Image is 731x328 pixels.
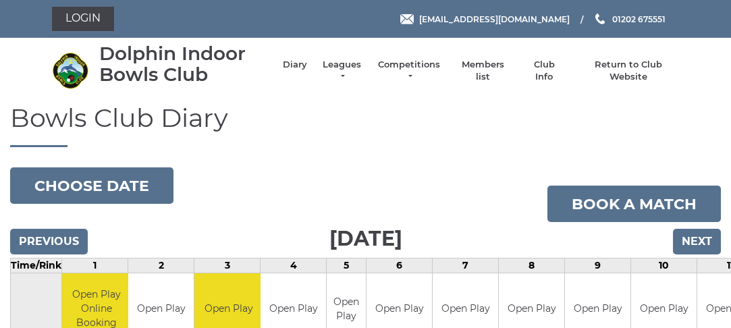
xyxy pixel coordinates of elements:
td: 6 [367,258,433,273]
td: 4 [261,258,327,273]
td: 8 [499,258,565,273]
a: Diary [283,59,307,71]
a: Login [52,7,114,31]
td: 1 [62,258,128,273]
div: Dolphin Indoor Bowls Club [99,43,269,85]
a: Members list [455,59,511,83]
a: Email [EMAIL_ADDRESS][DOMAIN_NAME] [400,13,570,26]
td: 9 [565,258,631,273]
span: 01202 675551 [612,13,666,24]
button: Choose date [10,167,173,204]
a: Competitions [377,59,441,83]
img: Phone us [595,13,605,24]
a: Phone us 01202 675551 [593,13,666,26]
a: Club Info [524,59,564,83]
a: Book a match [547,186,721,222]
td: 3 [194,258,261,273]
td: Time/Rink [11,258,62,273]
h1: Bowls Club Diary [10,104,721,148]
a: Return to Club Website [577,59,679,83]
img: Dolphin Indoor Bowls Club [52,52,89,89]
td: 5 [327,258,367,273]
a: Leagues [321,59,363,83]
input: Previous [10,229,88,254]
img: Email [400,14,414,24]
td: 7 [433,258,499,273]
input: Next [673,229,721,254]
span: [EMAIL_ADDRESS][DOMAIN_NAME] [419,13,570,24]
td: 2 [128,258,194,273]
td: 10 [631,258,697,273]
